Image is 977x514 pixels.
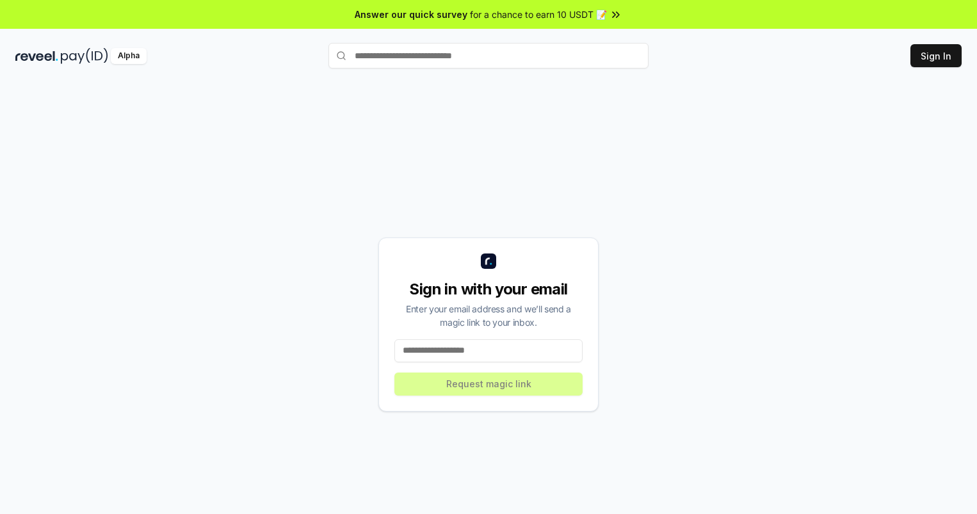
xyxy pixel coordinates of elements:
div: Sign in with your email [394,279,583,300]
img: logo_small [481,253,496,269]
span: Answer our quick survey [355,8,467,21]
img: pay_id [61,48,108,64]
div: Enter your email address and we’ll send a magic link to your inbox. [394,302,583,329]
button: Sign In [910,44,962,67]
div: Alpha [111,48,147,64]
span: for a chance to earn 10 USDT 📝 [470,8,607,21]
img: reveel_dark [15,48,58,64]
